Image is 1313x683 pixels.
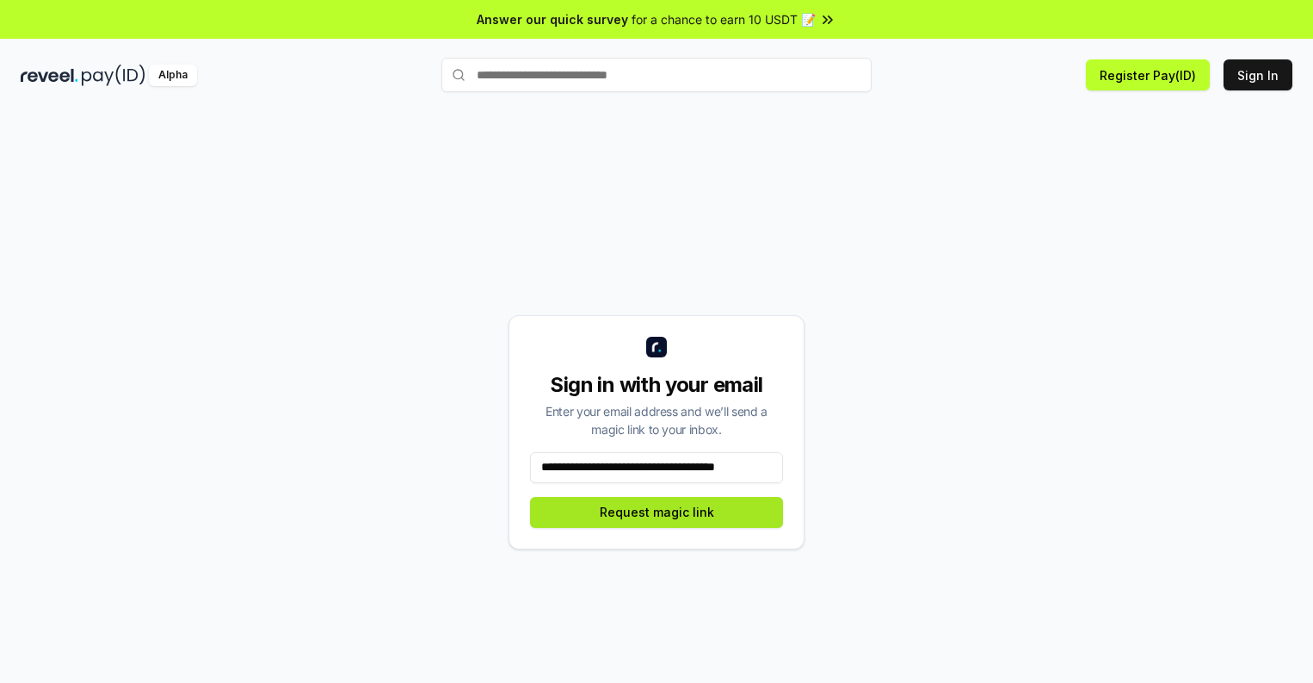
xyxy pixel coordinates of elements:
div: Sign in with your email [530,371,783,399]
img: logo_small [646,337,667,357]
img: reveel_dark [21,65,78,86]
button: Sign In [1224,59,1292,90]
div: Enter your email address and we’ll send a magic link to your inbox. [530,402,783,438]
span: Answer our quick survey [477,10,628,28]
span: for a chance to earn 10 USDT 📝 [632,10,816,28]
button: Request magic link [530,497,783,528]
img: pay_id [82,65,145,86]
div: Alpha [149,65,197,86]
button: Register Pay(ID) [1086,59,1210,90]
